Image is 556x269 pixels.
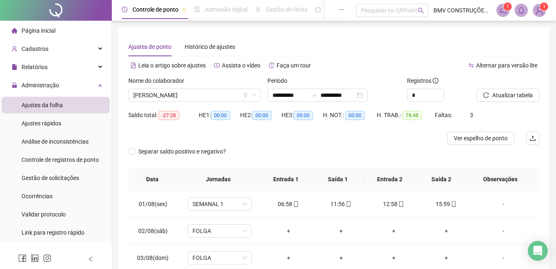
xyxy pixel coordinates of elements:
[269,62,274,68] span: history
[130,62,136,68] span: file-text
[528,241,548,261] div: Open Intercom Messenger
[267,76,293,85] label: Período
[43,254,51,262] span: instagram
[128,110,199,120] div: Saldo total:
[199,110,240,120] div: HE 1:
[374,199,413,209] div: 12:58
[177,168,260,191] th: Jornadas
[22,156,99,163] span: Controle de registros de ponto
[193,225,247,237] span: FOLGA
[345,201,351,207] span: mobile
[277,62,311,69] span: Faça um tour
[252,111,272,120] span: 00:00
[492,91,533,100] span: Atualizar tabela
[128,43,171,50] span: Ajustes de ponto
[132,6,178,13] span: Controle de ponto
[321,253,361,262] div: +
[374,253,413,262] div: +
[454,134,508,143] span: Ver espelho de ponto
[22,229,84,236] span: Link para registro rápido
[193,252,247,264] span: FOLGA
[22,82,59,89] span: Administração
[312,168,363,191] th: Saída 1
[133,89,256,101] span: JOSE RAIMUNDO DOS SANTOS
[269,226,308,235] div: +
[433,6,491,15] span: BMV CONSTRUÇÕES E INCORPORAÇÕES
[138,62,206,69] span: Leia o artigo sobre ajustes
[426,226,466,235] div: +
[12,64,17,70] span: file
[251,93,256,98] span: down
[22,64,48,70] span: Relatórios
[339,7,344,12] span: ellipsis
[503,2,512,11] sup: 1
[12,82,17,88] span: lock
[214,62,220,68] span: youtube
[255,7,261,12] span: sun
[18,254,26,262] span: facebook
[517,7,525,14] span: bell
[310,92,317,98] span: to
[122,7,128,12] span: clock-circle
[294,111,313,120] span: 00:00
[506,4,509,10] span: 1
[397,201,404,207] span: mobile
[138,228,168,234] span: 02/08(sáb)
[22,138,89,145] span: Análise de inconsistências
[323,110,377,120] div: H. NOT.:
[243,93,248,98] span: filter
[476,62,537,69] span: Alternar para versão lite
[22,120,61,127] span: Ajustes rápidos
[128,76,190,85] label: Nome do colaborador
[321,226,361,235] div: +
[137,255,168,261] span: 03/08(dom)
[470,112,473,118] span: 3
[363,168,415,191] th: Entrada 2
[426,253,466,262] div: +
[479,226,528,235] div: -
[260,168,312,191] th: Entrada 1
[193,198,247,210] span: SEMANAL 1
[159,111,179,120] span: -27:28
[315,7,321,12] span: dashboard
[533,4,546,17] img: 66634
[321,199,361,209] div: 11:56
[31,254,39,262] span: linkedin
[543,4,546,10] span: 1
[477,89,539,102] button: Atualizar tabela
[435,112,453,118] span: Faltas:
[22,27,55,34] span: Página inicial
[499,7,507,14] span: notification
[240,110,282,120] div: HE 2:
[269,199,308,209] div: 06:58
[139,201,167,207] span: 01/08(sex)
[22,102,63,108] span: Ajustes da folha
[194,7,200,12] span: file-done
[374,226,413,235] div: +
[185,43,235,50] span: Histórico de ajustes
[182,7,187,12] span: pushpin
[282,110,323,120] div: HE 3:
[22,211,66,218] span: Validar protocolo
[426,199,466,209] div: 15:59
[22,193,53,199] span: Ocorrências
[483,92,489,98] span: reload
[467,168,533,191] th: Observações
[22,46,48,52] span: Cadastros
[479,199,528,209] div: -
[530,135,536,142] span: upload
[468,62,474,68] span: swap
[135,147,229,156] span: Separar saldo positivo e negativo?
[402,111,422,120] span: 78:48
[447,132,514,145] button: Ver espelho de ponto
[474,175,527,184] span: Observações
[416,168,467,191] th: Saída 2
[269,253,308,262] div: +
[205,6,248,13] span: Admissão digital
[12,46,17,52] span: user-add
[540,2,548,11] sup: Atualize o seu contato no menu Meus Dados
[418,7,424,14] span: search
[433,78,438,84] span: info-circle
[345,111,365,120] span: 00:00
[88,256,94,262] span: left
